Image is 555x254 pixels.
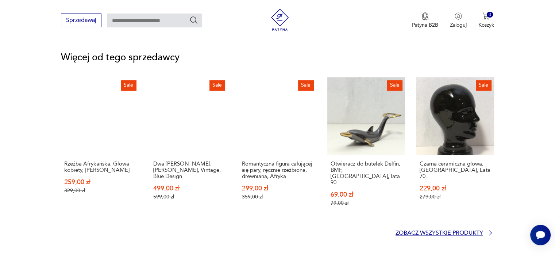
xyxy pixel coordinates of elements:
p: Więcej od tego sprzedawcy [61,53,494,62]
p: Otwieracz do butelek Delfin, BMF, [GEOGRAPHIC_DATA], lata 90. [331,161,402,186]
a: Zobacz wszystkie produkty [396,229,494,236]
p: 69,00 zł [331,192,402,198]
p: Patyna B2B [412,22,438,29]
p: Rzeźba Afrykańska, Głowa kobiety, [PERSON_NAME] [64,161,135,173]
button: Zaloguj [450,12,467,29]
p: Dwa [PERSON_NAME], [PERSON_NAME], Vintage, Blue Design [153,161,224,179]
p: Romantyczna figura całującej się pary, ręcznie rzeźbiona, drewniana, Afryka [242,161,313,179]
button: 0Koszyk [478,12,494,29]
a: SaleRomantyczna figura całującej się pary, ręcznie rzeźbiona, drewniana, AfrykaRomantyczna figura... [239,77,316,220]
p: 329,00 zł [64,187,135,194]
a: SaleDwa Termosy Alfi, Tassilo V. Grolman, Vintage, Blue DesignDwa [PERSON_NAME], [PERSON_NAME], V... [150,77,228,220]
a: Ikona medaluPatyna B2B [412,12,438,29]
a: SaleOtwieracz do butelek Delfin, BMF, Niemcy, lata 90.Otwieracz do butelek Delfin, BMF, [GEOGRAPH... [327,77,405,220]
a: Sprzedawaj [61,18,101,23]
img: Ikona medalu [421,12,429,20]
p: Zaloguj [450,22,467,29]
p: 499,00 zł [153,185,224,192]
iframe: Smartsupp widget button [530,225,551,245]
p: 259,00 zł [64,179,135,185]
p: 79,00 zł [331,200,402,206]
p: 229,00 zł [419,185,490,192]
img: Ikona koszyka [482,12,490,20]
p: 599,00 zł [153,194,224,200]
p: 299,00 zł [242,185,313,192]
img: Ikonka użytkownika [455,12,462,20]
p: Czarna ceramiczna głowa, [GEOGRAPHIC_DATA], Lata 70. [419,161,490,179]
button: Szukaj [189,16,198,24]
button: Patyna B2B [412,12,438,29]
p: 359,00 zł [242,194,313,200]
div: 0 [487,12,493,18]
p: Zobacz wszystkie produkty [396,231,483,235]
p: Koszyk [478,22,494,29]
p: 279,00 zł [419,194,490,200]
a: SaleRzeźba Afrykańska, Głowa kobiety, Drewno HebanoweRzeźba Afrykańska, Głowa kobiety, [PERSON_NA... [61,77,139,220]
button: Sprzedawaj [61,14,101,27]
img: Patyna - sklep z meblami i dekoracjami vintage [269,9,291,31]
a: SaleCzarna ceramiczna głowa, Niemcy, Lata 70.Czarna ceramiczna głowa, [GEOGRAPHIC_DATA], Lata 70.... [416,77,494,220]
